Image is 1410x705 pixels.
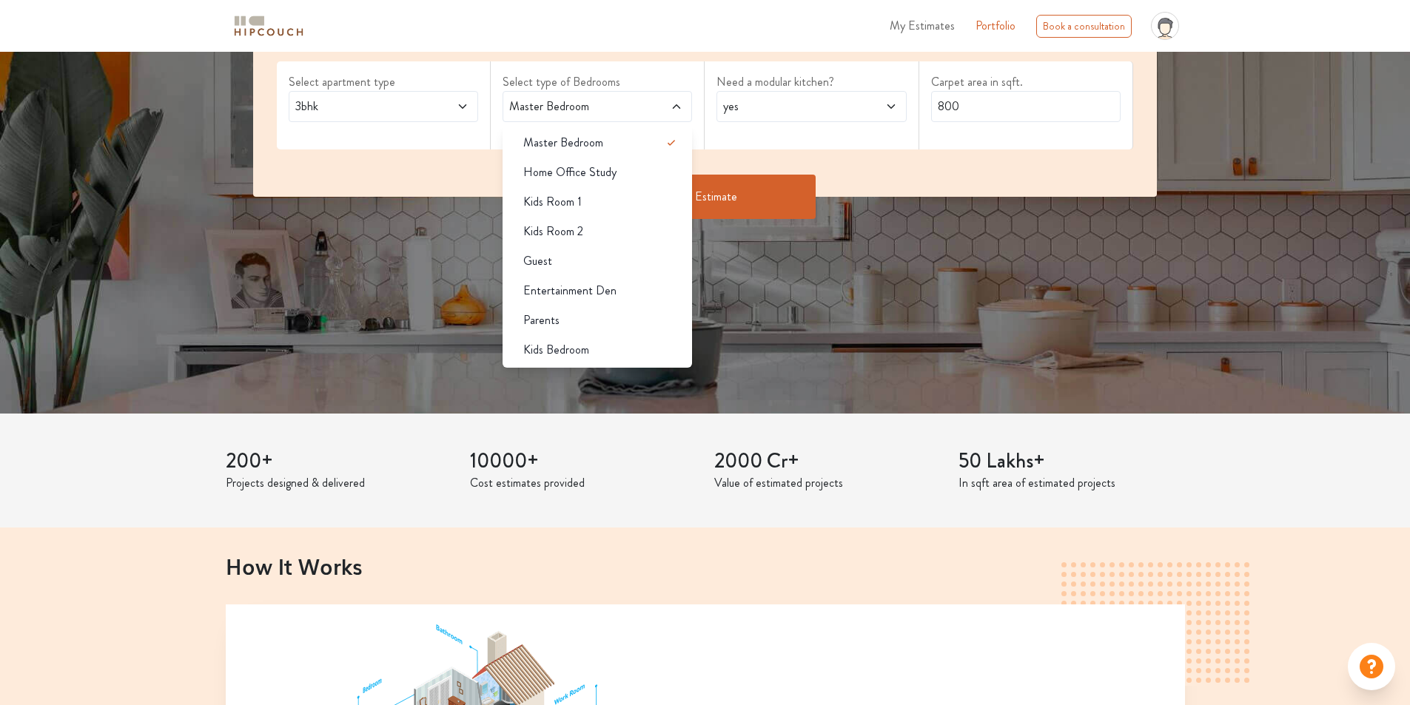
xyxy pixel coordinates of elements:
span: Entertainment Den [523,282,617,300]
span: Master Bedroom [506,98,639,115]
span: Guest [523,252,552,270]
label: Need a modular kitchen? [716,73,906,91]
span: Kids Room 2 [523,223,583,240]
p: In sqft area of estimated projects [959,474,1185,492]
img: logo-horizontal.svg [232,13,306,39]
span: yes [720,98,853,115]
label: Select type of Bedrooms [503,73,692,91]
span: Home Office Study [523,163,617,181]
p: Projects designed & delivered [226,474,452,492]
h3: 2000 Cr+ [714,449,941,474]
span: Kids Bedroom [523,341,589,359]
span: My Estimates [890,17,955,34]
h3: 50 Lakhs+ [959,449,1185,474]
label: Carpet area in sqft. [931,73,1121,91]
div: Book a consultation [1036,15,1132,38]
label: Select apartment type [289,73,478,91]
a: Portfolio [976,17,1015,35]
p: Cost estimates provided [470,474,696,492]
div: select 2 more room(s) [503,122,692,138]
h3: 200+ [226,449,452,474]
button: Get Estimate [594,175,816,219]
span: logo-horizontal.svg [232,10,306,43]
h2: How It Works [226,553,1185,578]
span: Master Bedroom [523,134,603,152]
span: Parents [523,311,560,329]
h3: 10000+ [470,449,696,474]
input: Enter area sqft [931,91,1121,122]
span: 3bhk [292,98,425,115]
p: Value of estimated projects [714,474,941,492]
span: Kids Room 1 [523,193,582,211]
